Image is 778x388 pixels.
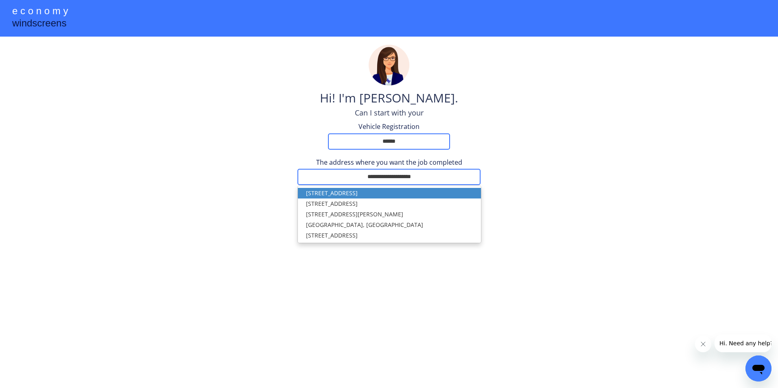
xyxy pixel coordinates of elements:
p: [STREET_ADDRESS] [298,188,481,198]
iframe: Close message [695,336,711,352]
img: madeline.png [369,45,409,85]
p: [STREET_ADDRESS] [298,198,481,209]
iframe: Button to launch messaging window [745,355,771,381]
iframe: Message from company [715,334,771,352]
p: [STREET_ADDRESS] [298,230,481,241]
div: windscreens [12,16,66,32]
p: [GEOGRAPHIC_DATA], [GEOGRAPHIC_DATA] [298,220,481,230]
span: Hi. Need any help? [5,6,59,12]
div: e c o n o m y [12,4,68,20]
p: [STREET_ADDRESS][PERSON_NAME] [298,209,481,220]
div: Hi! I'm [PERSON_NAME]. [320,89,458,108]
div: The address where you want the job completed [297,158,481,167]
div: Can I start with your [355,108,424,118]
div: Vehicle Registration [348,122,430,131]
